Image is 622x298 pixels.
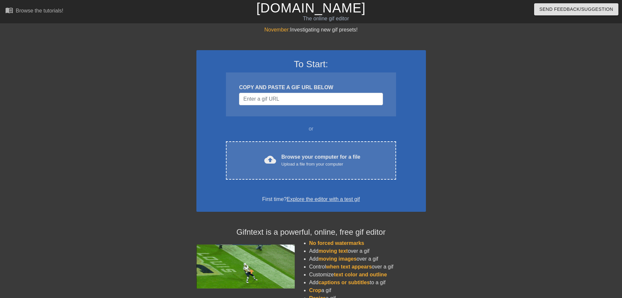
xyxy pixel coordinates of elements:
span: cloud_upload [264,154,276,166]
div: COPY AND PASTE A GIF URL BELOW [239,84,383,91]
li: Add over a gif [309,247,426,255]
li: Add over a gif [309,255,426,263]
span: text color and outline [334,272,387,277]
div: Upload a file from your computer [281,161,360,168]
a: [DOMAIN_NAME] [256,1,366,15]
span: Crop [309,288,321,293]
h4: Gifntext is a powerful, online, free gif editor [196,228,426,237]
div: The online gif editor [211,15,441,23]
li: Add to a gif [309,279,426,287]
span: menu_book [5,6,13,14]
span: No forced watermarks [309,240,364,246]
div: Investigating new gif presets! [196,26,426,34]
div: or [213,125,409,133]
button: Send Feedback/Suggestion [534,3,618,15]
div: Browse your computer for a file [281,153,360,168]
li: a gif [309,287,426,294]
li: Control over a gif [309,263,426,271]
span: moving images [318,256,356,262]
img: football_small.gif [196,245,295,288]
a: Browse the tutorials! [5,6,63,16]
span: captions or subtitles [318,280,370,285]
input: Username [239,93,383,105]
div: Browse the tutorials! [16,8,63,13]
h3: To Start: [205,59,417,70]
span: moving text [318,248,348,254]
span: when text appears [326,264,372,269]
li: Customize [309,271,426,279]
span: November: [264,27,290,32]
a: Explore the editor with a test gif [287,196,360,202]
div: First time? [205,195,417,203]
span: Send Feedback/Suggestion [539,5,613,13]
